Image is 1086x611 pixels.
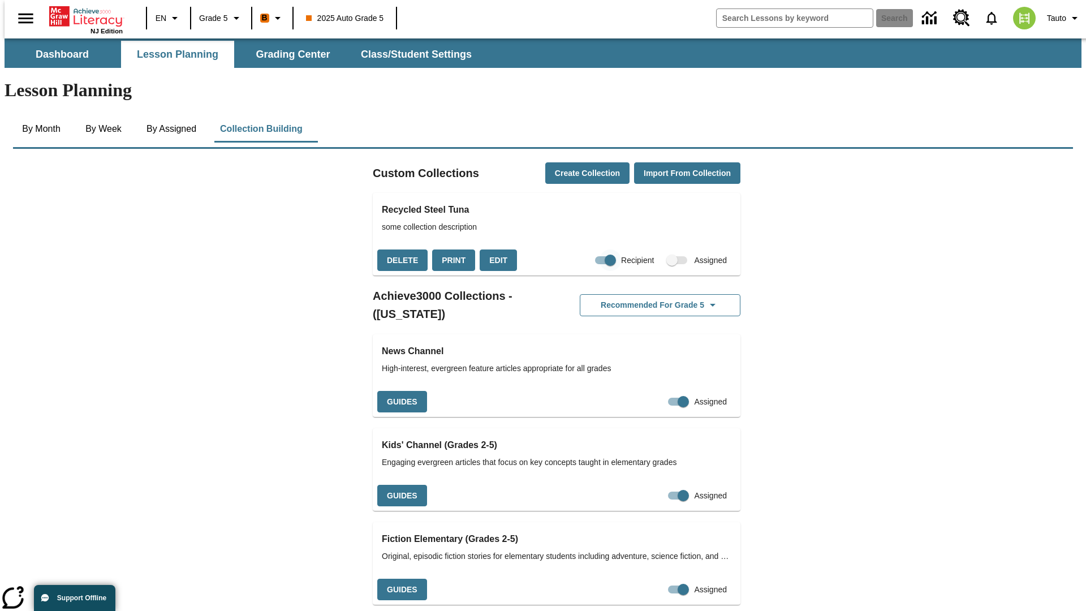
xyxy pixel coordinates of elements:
span: some collection description [382,221,731,233]
span: High-interest, evergreen feature articles appropriate for all grades [382,363,731,375]
a: Data Center [915,3,946,34]
span: NJ Edition [90,28,123,35]
h2: Custom Collections [373,164,479,182]
button: Guides [377,391,427,413]
h3: News Channel [382,343,731,359]
button: Edit [480,249,517,272]
span: Recipient [621,255,654,266]
button: Open side menu [9,2,42,35]
span: Grade 5 [199,12,228,24]
button: Recommended for Grade 5 [580,294,740,316]
h2: Achieve3000 Collections - ([US_STATE]) [373,287,557,323]
h3: Kids' Channel (Grades 2-5) [382,437,731,453]
button: Language: EN, Select a language [150,8,187,28]
span: Original, episodic fiction stories for elementary students including adventure, science fiction, ... [382,550,731,562]
img: avatar image [1013,7,1036,29]
a: Home [49,5,123,28]
button: Collection Building [211,115,312,143]
button: Print, will open in a new window [432,249,475,272]
span: Tauto [1047,12,1066,24]
h1: Lesson Planning [5,80,1081,101]
a: Notifications [977,3,1006,33]
span: Support Offline [57,594,106,602]
button: Boost Class color is orange. Change class color [256,8,289,28]
button: Grading Center [236,41,350,68]
span: Assigned [694,396,727,408]
span: Assigned [694,584,727,596]
button: Guides [377,579,427,601]
span: EN [156,12,166,24]
button: Class/Student Settings [352,41,481,68]
button: By Month [13,115,70,143]
div: SubNavbar [5,41,482,68]
input: search field [717,9,873,27]
button: By Week [75,115,132,143]
button: Support Offline [34,585,115,611]
h3: Recycled Steel Tuna [382,202,731,218]
h3: Fiction Elementary (Grades 2-5) [382,531,731,547]
button: By Assigned [137,115,205,143]
span: Engaging evergreen articles that focus on key concepts taught in elementary grades [382,457,731,468]
button: Grade: Grade 5, Select a grade [195,8,248,28]
a: Resource Center, Will open in new tab [946,3,977,33]
button: Import from Collection [634,162,740,184]
span: 2025 Auto Grade 5 [306,12,384,24]
div: Home [49,4,123,35]
button: Select a new avatar [1006,3,1042,33]
button: Profile/Settings [1042,8,1086,28]
span: Assigned [694,490,727,502]
span: B [262,11,268,25]
div: SubNavbar [5,38,1081,68]
button: Create Collection [545,162,630,184]
span: Assigned [694,255,727,266]
button: Delete [377,249,428,272]
button: Dashboard [6,41,119,68]
button: Lesson Planning [121,41,234,68]
button: Guides [377,485,427,507]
